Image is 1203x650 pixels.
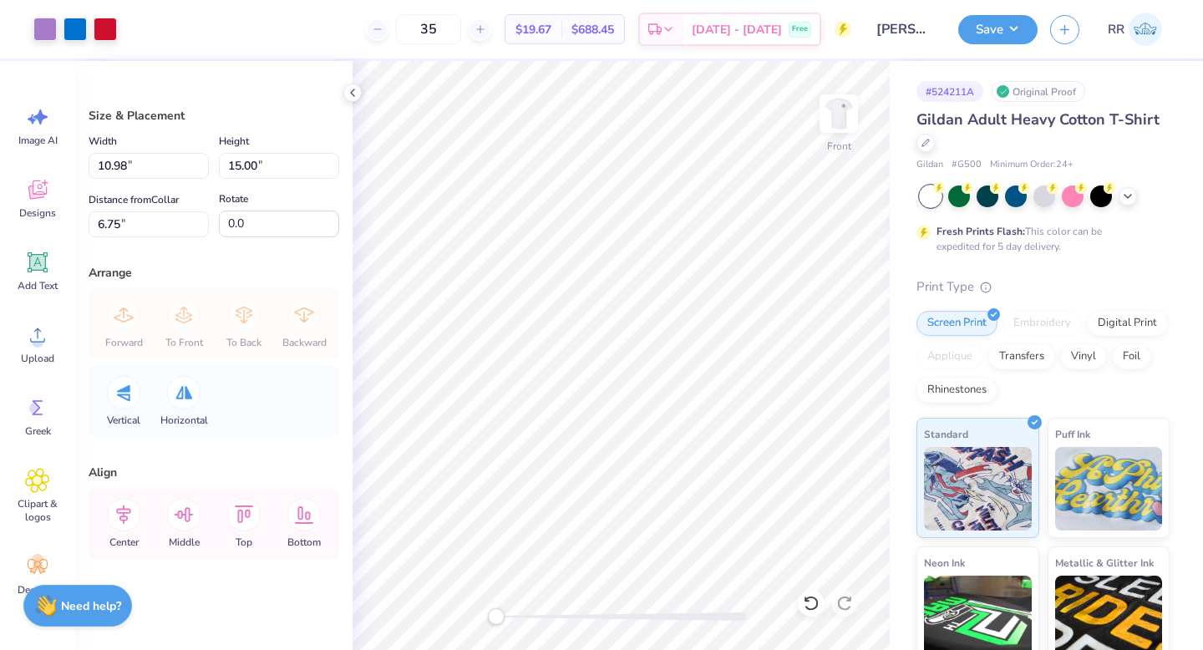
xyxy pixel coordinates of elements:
[924,447,1032,531] img: Standard
[219,189,248,209] label: Rotate
[571,21,614,38] span: $688.45
[990,158,1074,172] span: Minimum Order: 24 +
[515,21,551,38] span: $19.67
[21,352,54,365] span: Upload
[864,13,946,46] input: Untitled Design
[916,344,983,369] div: Applique
[1055,554,1154,571] span: Metallic & Glitter Ink
[916,378,997,403] div: Rhinestones
[916,311,997,336] div: Screen Print
[988,344,1055,369] div: Transfers
[107,414,140,427] span: Vertical
[916,158,943,172] span: Gildan
[236,536,252,549] span: Top
[924,425,968,443] span: Standard
[1060,344,1107,369] div: Vinyl
[61,598,121,614] strong: Need help?
[952,158,982,172] span: # G500
[396,14,461,44] input: – –
[89,131,117,151] label: Width
[169,536,200,549] span: Middle
[109,536,139,549] span: Center
[18,583,58,597] span: Decorate
[827,139,851,154] div: Front
[89,190,179,210] label: Distance from Collar
[822,97,855,130] img: Front
[219,131,249,151] label: Height
[89,464,339,481] div: Align
[18,279,58,292] span: Add Text
[89,264,339,282] div: Arrange
[18,134,58,147] span: Image AI
[1055,447,1163,531] img: Puff Ink
[19,206,56,220] span: Designs
[287,536,321,549] span: Bottom
[937,225,1025,238] strong: Fresh Prints Flash:
[937,224,1142,254] div: This color can be expedited for 5 day delivery.
[488,608,505,625] div: Accessibility label
[916,277,1170,297] div: Print Type
[25,424,51,438] span: Greek
[1112,344,1151,369] div: Foil
[1055,425,1090,443] span: Puff Ink
[1002,311,1082,336] div: Embroidery
[10,497,65,524] span: Clipart & logos
[89,107,339,124] div: Size & Placement
[792,23,808,35] span: Free
[924,554,965,571] span: Neon Ink
[160,414,208,427] span: Horizontal
[692,21,782,38] span: [DATE] - [DATE]
[1087,311,1168,336] div: Digital Print
[1100,13,1170,46] a: RR
[1129,13,1162,46] img: Rigil Kent Ricardo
